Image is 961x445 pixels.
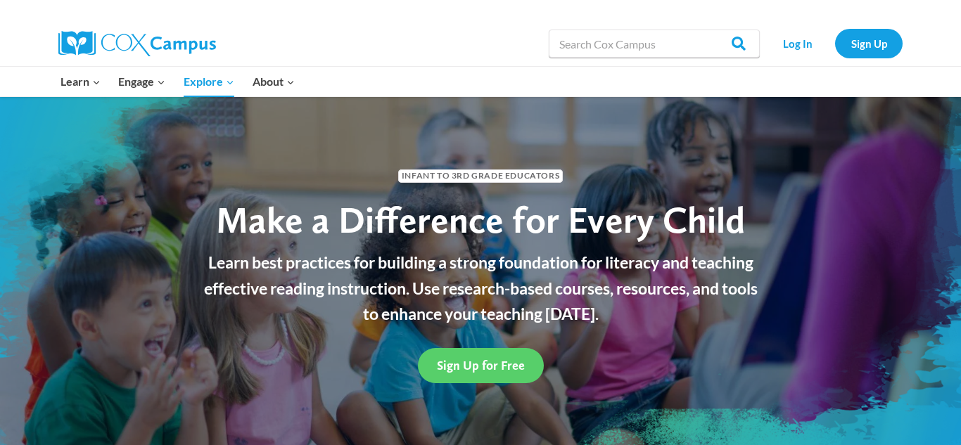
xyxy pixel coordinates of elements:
[216,198,745,242] span: Make a Difference for Every Child
[196,250,765,327] p: Learn best practices for building a strong foundation for literacy and teaching effective reading...
[835,29,903,58] a: Sign Up
[253,72,295,91] span: About
[767,29,903,58] nav: Secondary Navigation
[549,30,760,58] input: Search Cox Campus
[184,72,234,91] span: Explore
[58,31,216,56] img: Cox Campus
[118,72,165,91] span: Engage
[51,67,303,96] nav: Primary Navigation
[418,348,544,382] a: Sign Up for Free
[398,169,563,183] span: Infant to 3rd Grade Educators
[767,29,828,58] a: Log In
[437,358,525,373] span: Sign Up for Free
[61,72,101,91] span: Learn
